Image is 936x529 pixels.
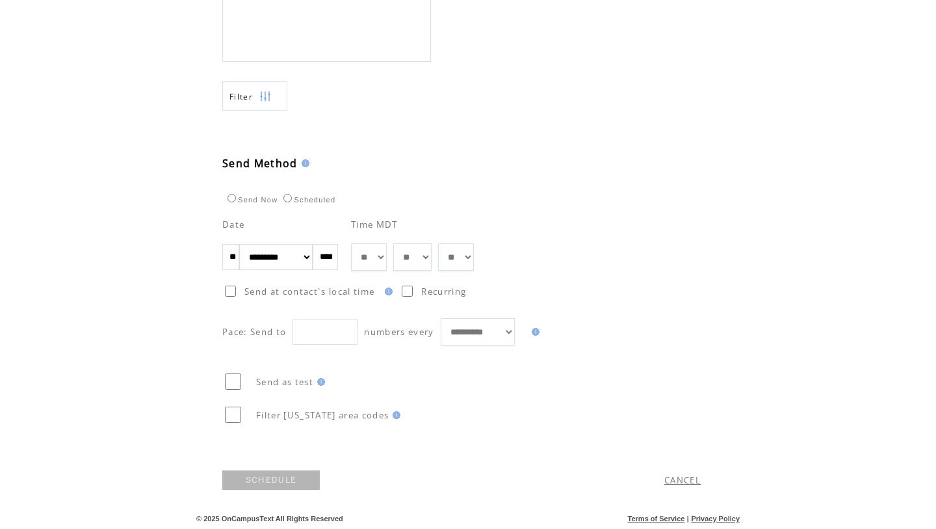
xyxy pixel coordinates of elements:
a: Terms of Service [628,515,685,522]
img: help.gif [313,378,325,386]
span: Date [222,219,244,230]
span: Filter [US_STATE] area codes [256,409,389,421]
span: Recurring [421,286,466,297]
span: | [687,515,689,522]
span: © 2025 OnCampusText All Rights Reserved [196,515,343,522]
img: help.gif [298,159,309,167]
span: Send as test [256,376,313,388]
span: Pace: Send to [222,326,286,338]
a: Filter [222,81,287,111]
input: Scheduled [283,194,292,202]
span: Time MDT [351,219,398,230]
input: Send Now [227,194,236,202]
a: Privacy Policy [691,515,740,522]
img: help.gif [381,288,393,295]
img: filters.png [259,82,271,111]
span: Send at contact`s local time [244,286,374,297]
span: Show filters [229,91,253,102]
span: numbers every [364,326,434,338]
label: Send Now [224,196,278,204]
a: SCHEDULE [222,470,320,490]
a: CANCEL [664,474,701,486]
img: help.gif [528,328,539,336]
img: help.gif [389,411,400,419]
span: Send Method [222,156,298,170]
label: Scheduled [280,196,335,204]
